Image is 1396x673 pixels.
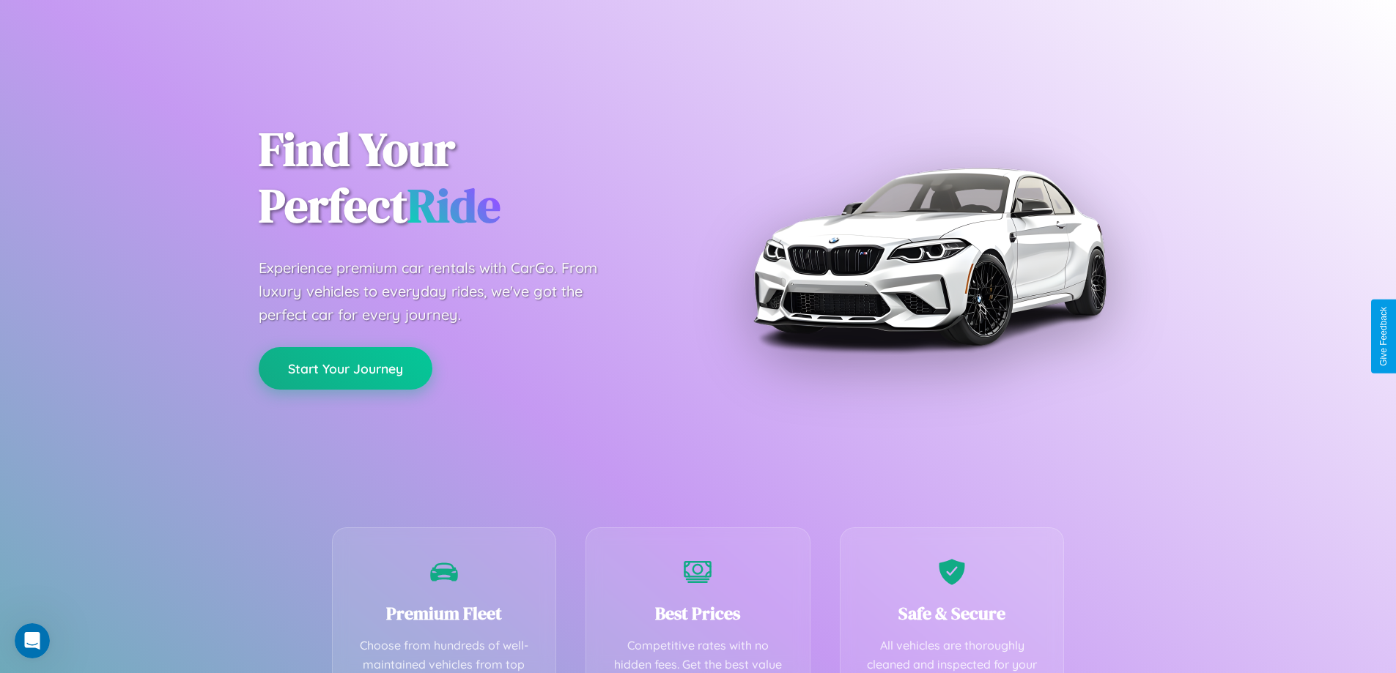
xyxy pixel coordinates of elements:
span: Ride [407,174,501,237]
h3: Best Prices [608,601,788,625]
h3: Premium Fleet [355,601,534,625]
div: Give Feedback [1378,307,1389,366]
button: Start Your Journey [259,347,432,390]
h1: Find Your Perfect [259,122,676,234]
p: Experience premium car rentals with CarGo. From luxury vehicles to everyday rides, we've got the ... [259,256,625,327]
h3: Safe & Secure [863,601,1042,625]
img: Premium BMW car rental vehicle [746,73,1112,439]
iframe: Intercom live chat [15,623,50,658]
